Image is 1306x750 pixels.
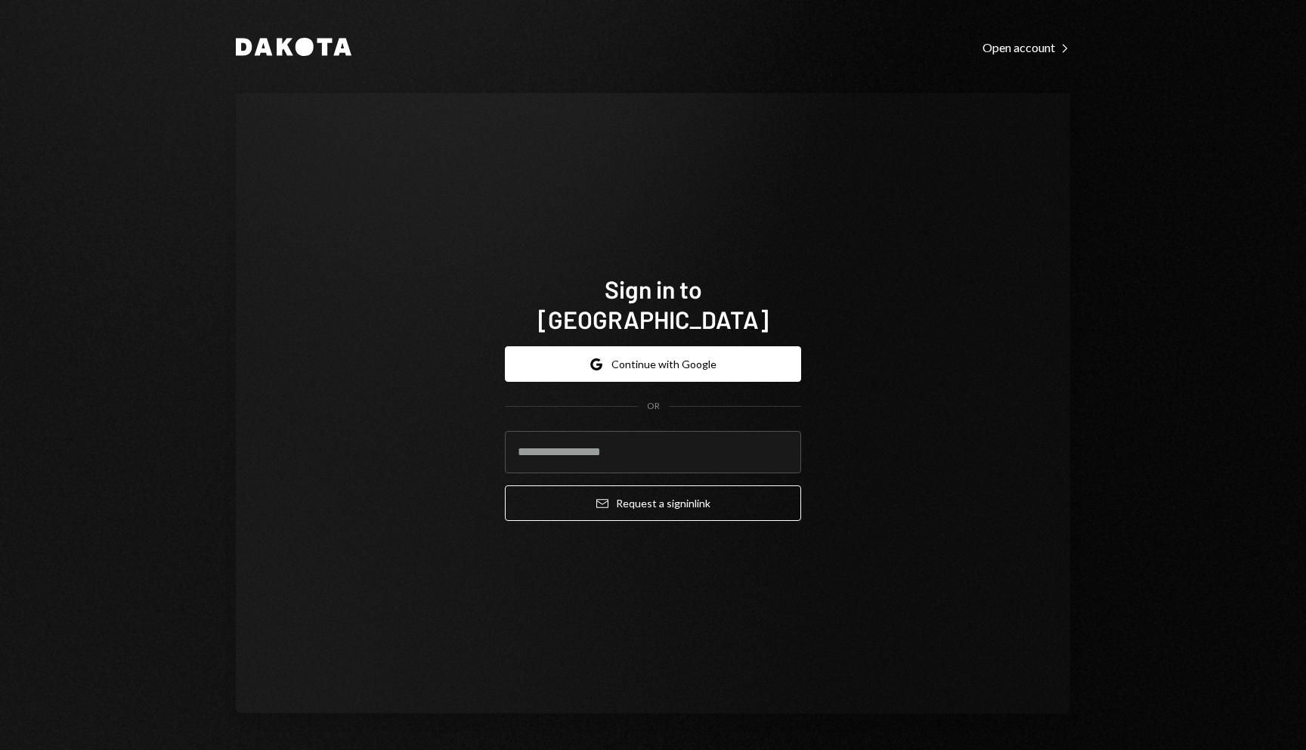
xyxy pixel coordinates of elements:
[647,400,660,413] div: OR
[505,274,801,334] h1: Sign in to [GEOGRAPHIC_DATA]
[505,346,801,382] button: Continue with Google
[983,40,1070,55] div: Open account
[983,39,1070,55] a: Open account
[505,485,801,521] button: Request a signinlink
